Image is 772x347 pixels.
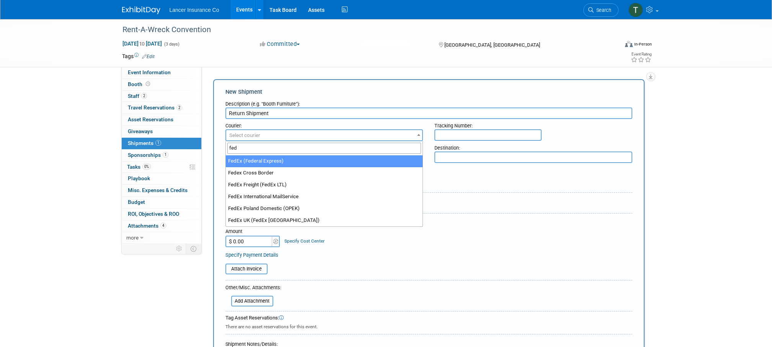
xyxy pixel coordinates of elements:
[142,54,155,59] a: Edit
[226,167,423,179] li: Fedex Cross Border
[225,97,632,108] div: Description (e.g. "Booth Furniture"):
[128,140,161,146] span: Shipments
[226,215,423,226] li: FedEx UK (FedEx [GEOGRAPHIC_DATA])
[122,232,201,244] a: more
[122,126,201,137] a: Giveaways
[594,7,611,13] span: Search
[573,40,652,51] div: Event Format
[227,143,421,154] input: Search...
[226,191,423,203] li: FedEx International MailService
[128,175,150,181] span: Playbook
[634,41,652,47] div: In-Person
[628,3,643,17] img: Terrence Forrest
[257,40,303,48] button: Committed
[128,211,179,217] span: ROI, Objectives & ROO
[625,41,633,47] img: Format-Inperson.png
[128,81,152,87] span: Booth
[122,52,155,60] td: Tags
[122,67,201,78] a: Event Information
[122,40,162,47] span: [DATE] [DATE]
[122,102,201,114] a: Travel Reservations2
[141,93,147,99] span: 2
[583,3,619,17] a: Search
[128,69,171,75] span: Event Information
[434,141,632,152] div: Destination:
[128,187,188,193] span: Misc. Expenses & Credits
[225,88,632,96] div: New Shipment
[229,132,260,138] span: Select courier
[225,219,632,226] div: Cost:
[128,199,145,205] span: Budget
[160,223,166,228] span: 4
[186,244,201,254] td: Toggle Event Tabs
[128,128,153,134] span: Giveaways
[176,105,182,111] span: 2
[226,155,423,167] li: FedEx (Federal Express)
[4,3,396,11] body: Rich Text Area. Press ALT-0 for help.
[122,197,201,208] a: Budget
[122,173,201,184] a: Playbook
[128,93,147,99] span: Staff
[163,152,168,158] span: 1
[225,252,278,258] a: Specify Payment Details
[122,7,160,14] img: ExhibitDay
[122,150,201,161] a: Sponsorships1
[226,179,423,191] li: FedEx Freight (FedEx LTL)
[128,116,173,122] span: Asset Reservations
[122,79,201,90] a: Booth
[225,322,632,330] div: There are no asset reservations for this event.
[170,7,219,13] span: Lancer Insurance Co
[144,81,152,87] span: Booth not reserved yet
[122,161,201,173] a: Tasks0%
[128,152,168,158] span: Sponsorships
[155,140,161,146] span: 1
[225,228,281,236] div: Amount
[434,119,632,129] div: Tracking Number:
[126,235,139,241] span: more
[225,314,632,322] div: Tag Asset Reservations:
[225,284,281,293] div: Other/Misc. Attachments:
[631,52,651,56] div: Event Rating
[284,238,325,244] a: Specify Cost Center
[173,244,186,254] td: Personalize Event Tab Strip
[128,223,166,229] span: Attachments
[444,42,540,48] span: [GEOGRAPHIC_DATA], [GEOGRAPHIC_DATA]
[128,104,182,111] span: Travel Reservations
[163,42,180,47] span: (3 days)
[122,138,201,149] a: Shipments1
[122,91,201,102] a: Staff2
[142,164,151,169] span: 0%
[122,220,201,232] a: Attachments4
[122,185,201,196] a: Misc. Expenses & Credits
[122,114,201,125] a: Asset Reservations
[127,164,151,170] span: Tasks
[120,23,607,37] div: Rent-A-Wreck Convention
[226,203,423,215] li: FedEx Poland Domestic (OPEK)
[139,41,146,47] span: to
[122,209,201,220] a: ROI, Objectives & ROO
[225,119,423,129] div: Courier:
